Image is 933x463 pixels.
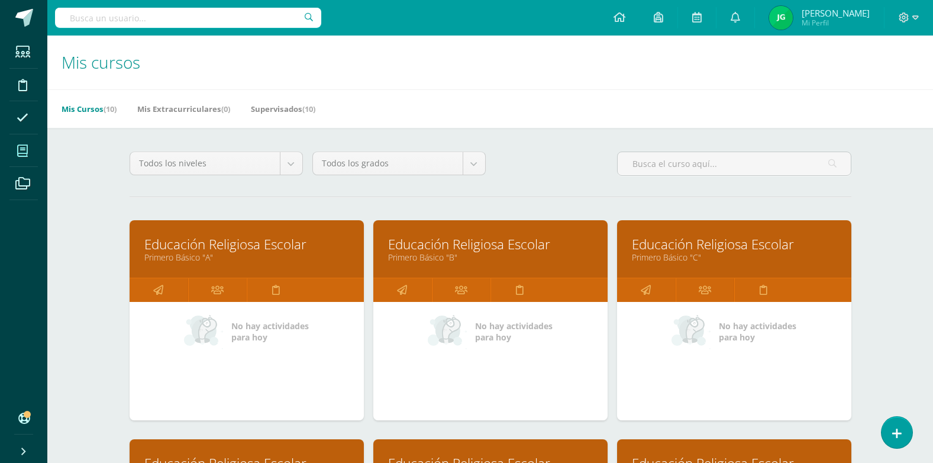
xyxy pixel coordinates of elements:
[632,252,837,263] a: Primero Básico "C"
[104,104,117,114] span: (10)
[671,314,711,349] img: no_activities_small.png
[475,320,553,343] span: No hay actividades para hoy
[388,235,593,253] a: Educación Religiosa Escolar
[313,152,485,175] a: Todos los grados
[55,8,321,28] input: Busca un usuario...
[302,104,315,114] span: (10)
[130,152,302,175] a: Todos los niveles
[769,6,793,30] img: c5e6a7729ce0d31aadaf9fc218af694a.png
[802,18,870,28] span: Mi Perfil
[137,99,230,118] a: Mis Extracurriculares(0)
[322,152,454,175] span: Todos los grados
[62,99,117,118] a: Mis Cursos(10)
[221,104,230,114] span: (0)
[618,152,851,175] input: Busca el curso aquí...
[251,99,315,118] a: Supervisados(10)
[144,252,349,263] a: Primero Básico "A"
[388,252,593,263] a: Primero Básico "B"
[184,314,223,349] img: no_activities_small.png
[719,320,796,343] span: No hay actividades para hoy
[62,51,140,73] span: Mis cursos
[139,152,271,175] span: Todos los niveles
[632,235,837,253] a: Educación Religiosa Escolar
[144,235,349,253] a: Educación Religiosa Escolar
[802,7,870,19] span: [PERSON_NAME]
[428,314,467,349] img: no_activities_small.png
[231,320,309,343] span: No hay actividades para hoy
